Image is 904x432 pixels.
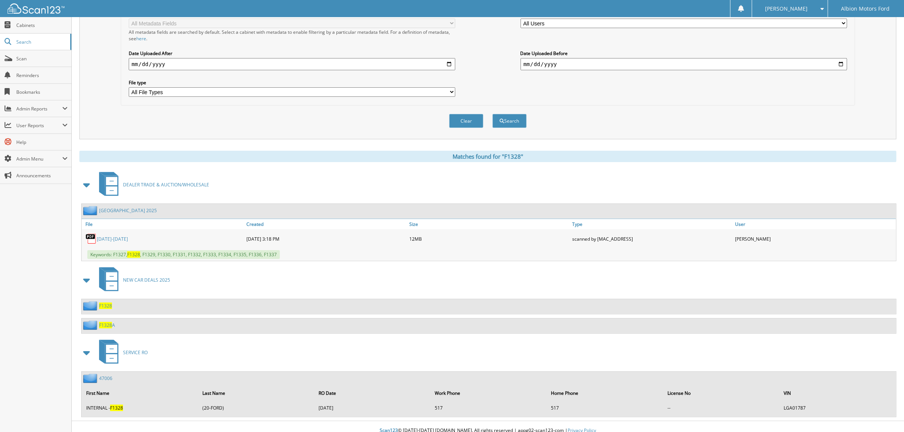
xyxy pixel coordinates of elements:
[664,385,779,401] th: License No
[99,303,112,309] a: F1328
[136,35,146,42] a: here
[99,322,115,328] a: F1328A
[780,385,895,401] th: VIN
[83,320,99,330] img: folder2.png
[16,22,68,28] span: Cabinets
[16,89,68,95] span: Bookmarks
[547,402,663,414] td: 517
[99,375,112,382] a: 47006
[95,337,148,367] a: SERVICE RO
[407,231,570,246] div: 12MB
[16,55,68,62] span: Scan
[16,106,62,112] span: Admin Reports
[123,349,148,356] span: SERVICE RO
[87,250,280,259] span: Keywords: F1327, , F1329, F1330, F1331, F1332, F1333, F1334, F1335, F1336, F1337
[521,58,847,70] input: end
[129,58,456,70] input: start
[16,39,66,45] span: Search
[16,122,62,129] span: User Reports
[79,151,896,162] div: Matches found for "F1328"
[245,231,407,246] div: [DATE] 3:18 PM
[8,3,65,14] img: scan123-logo-white.svg
[16,172,68,179] span: Announcements
[129,50,456,57] label: Date Uploaded After
[664,402,779,414] td: --
[127,251,140,258] span: F1328
[16,156,62,162] span: Admin Menu
[199,385,314,401] th: Last Name
[95,265,170,295] a: NEW CAR DEALS 2025
[110,405,123,411] span: F1328
[85,233,97,244] img: PDF.png
[733,219,896,229] a: User
[99,322,112,328] span: F1328
[431,402,546,414] td: 517
[129,29,456,42] div: All metadata fields are searched by default. Select a cabinet with metadata to enable filtering b...
[841,6,890,11] span: Albion Motors Ford
[82,402,198,414] td: INTERNAL -
[16,139,68,145] span: Help
[16,72,68,79] span: Reminders
[315,402,430,414] td: [DATE]
[82,385,198,401] th: First Name
[570,219,733,229] a: Type
[315,385,430,401] th: RO Date
[83,301,99,311] img: folder2.png
[83,374,99,383] img: folder2.png
[99,207,157,214] a: [GEOGRAPHIC_DATA] 2025
[521,50,847,57] label: Date Uploaded Before
[431,385,546,401] th: Work Phone
[123,181,209,188] span: DEALER TRADE & AUCTION/WHOLESALE
[765,6,808,11] span: [PERSON_NAME]
[199,402,314,414] td: (20-FORD)
[97,236,128,242] a: [DATE]-[DATE]
[733,231,896,246] div: [PERSON_NAME]
[492,114,527,128] button: Search
[123,277,170,283] span: NEW CAR DEALS 2025
[570,231,733,246] div: scanned by [MAC_ADDRESS]
[129,79,456,86] label: File type
[407,219,570,229] a: Size
[83,206,99,215] img: folder2.png
[449,114,483,128] button: Clear
[82,219,245,229] a: File
[866,396,904,432] iframe: Chat Widget
[245,219,407,229] a: Created
[95,170,209,200] a: DEALER TRADE & AUCTION/WHOLESALE
[547,385,663,401] th: Home Phone
[780,402,895,414] td: LGA01787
